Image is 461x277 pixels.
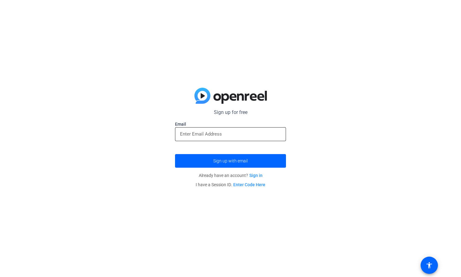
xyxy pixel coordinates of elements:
span: I have a Session ID. [196,182,265,187]
p: Sign up for free [175,109,286,116]
mat-icon: accessibility [426,262,433,269]
a: Sign in [249,173,263,178]
span: Already have an account? [199,173,263,178]
a: Enter Code Here [233,182,265,187]
input: Enter Email Address [180,130,281,138]
img: blue-gradient.svg [194,88,267,104]
label: Email [175,121,286,127]
button: Sign up with email [175,154,286,168]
